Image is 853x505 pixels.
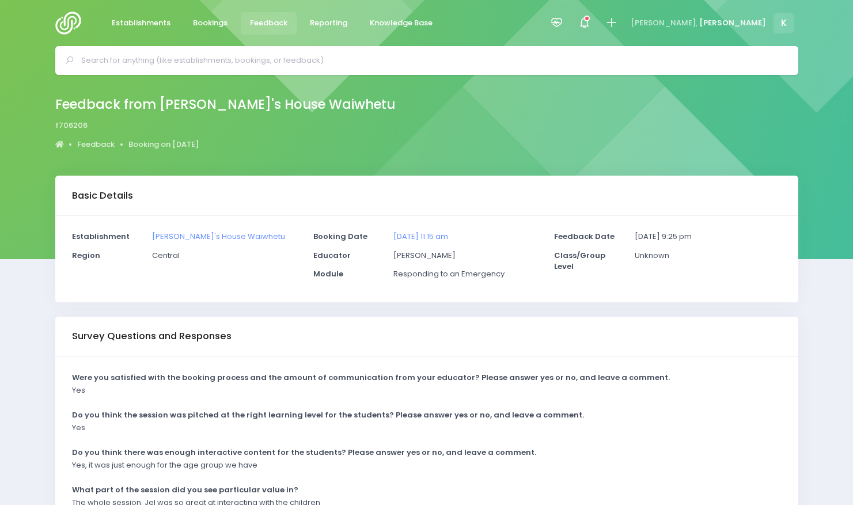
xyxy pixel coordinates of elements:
strong: Module [313,268,343,279]
strong: Booking Date [313,231,367,242]
strong: Do you think the session was pitched at the right learning level for the students? Please answer ... [72,409,584,420]
a: Bookings [184,12,237,35]
a: Feedback [77,139,115,150]
strong: Feedback Date [554,231,615,242]
h2: Feedback from [PERSON_NAME]'s House Waiwhetu [55,97,395,112]
input: Search for anything (like establishments, bookings, or feedback) [81,52,782,69]
a: Booking on [DATE] [128,139,199,150]
a: Reporting [301,12,357,35]
a: Feedback [241,12,297,35]
div: Central [145,250,306,269]
strong: Do you think there was enough interactive content for the students? Please answer yes or no, and ... [72,447,536,458]
strong: Were you satisfied with the booking process and the amount of communication from your educator? P... [72,372,670,383]
p: Responding to an Emergency [393,268,540,280]
p: [PERSON_NAME] [393,250,540,261]
span: Knowledge Base [370,17,433,29]
a: [DATE] 11:15 am [393,231,448,242]
span: Bookings [193,17,228,29]
span: [PERSON_NAME] [699,17,766,29]
p: Unknown [635,250,781,261]
span: [PERSON_NAME], [631,17,697,29]
a: [PERSON_NAME]'s House Waiwhetu [152,231,285,242]
h3: Survey Questions and Responses [72,331,232,342]
p: Yes [72,385,85,396]
a: Establishments [103,12,180,35]
span: K [774,13,794,33]
h3: Basic Details [72,190,133,202]
a: Knowledge Base [361,12,442,35]
strong: What part of the session did you see particular value in? [72,484,298,495]
p: [DATE] 9:25 pm [635,231,781,242]
span: Feedback [250,17,287,29]
span: Reporting [310,17,347,29]
strong: Educator [313,250,351,261]
span: Establishments [112,17,170,29]
strong: Region [72,250,100,261]
strong: Establishment [72,231,130,242]
p: Yes [72,422,85,434]
strong: Class/Group Level [554,250,605,272]
p: Yes, it was just enough for the age group we have [72,460,257,471]
img: Logo [55,12,88,35]
span: f706206 [55,120,88,131]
